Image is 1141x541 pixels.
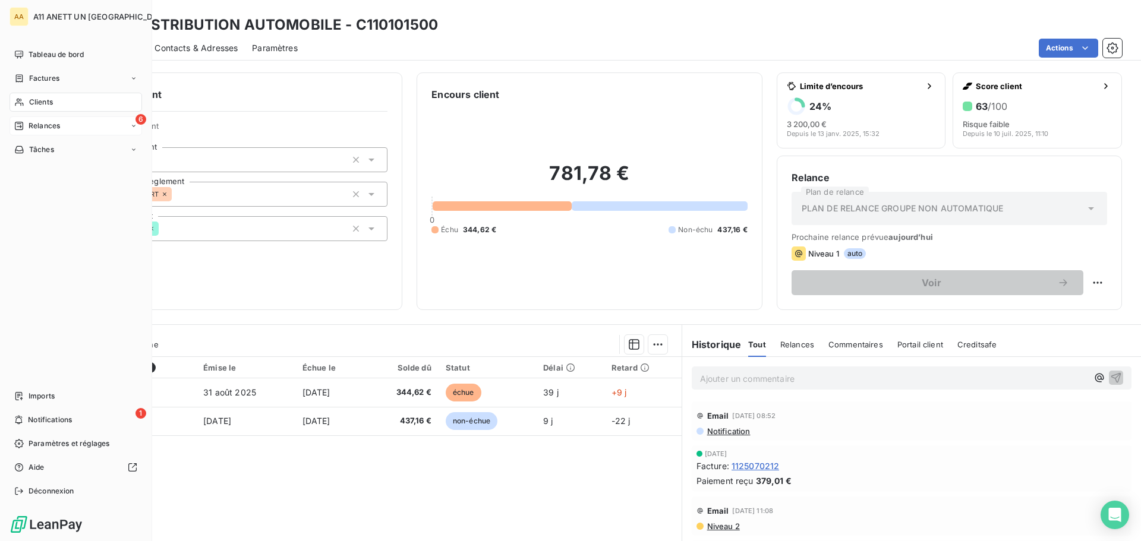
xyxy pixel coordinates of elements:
h2: 781,78 € [431,162,747,197]
img: Logo LeanPay [10,515,83,534]
span: Limite d’encours [800,81,921,91]
span: Factures [29,73,59,84]
span: Tout [748,340,766,349]
span: Commentaires [828,340,883,349]
span: 9 j [543,416,553,426]
h6: 24 % [809,100,831,112]
span: 379,01 € [756,474,792,487]
h6: Historique [682,337,742,352]
span: Contacts & Adresses [155,42,238,54]
span: Non-échu [678,224,713,235]
span: 6 [135,114,146,125]
button: Voir [792,270,1083,295]
span: 1125070212 [732,460,780,472]
span: [DATE] [203,416,231,426]
h6: Relance [792,170,1107,185]
div: Retard [612,363,674,372]
span: Notification [706,426,751,436]
span: [DATE] 11:08 [732,507,773,514]
div: Solde dû [373,363,431,372]
div: AA [10,7,29,26]
span: Notifications [28,415,72,425]
span: 0 [430,215,434,224]
button: Score client63/100Risque faibleDepuis le 10 juil. 2025, 11:10 [953,72,1122,148]
span: Portail client [897,340,943,349]
span: non-échue [446,412,497,430]
span: Imports [29,391,55,401]
button: Limite d’encours24%3 200,00 €Depuis le 13 janv. 2025, 15:32 [777,72,946,148]
span: aujourd’hui [888,232,933,242]
input: Ajouter une valeur [172,189,181,200]
span: A11 ANETT UN [GEOGRAPHIC_DATA] [33,12,170,21]
span: +9 j [612,387,627,397]
div: Échue le [302,363,358,372]
span: Aide [29,462,45,473]
span: Paramètres [252,42,298,54]
span: 1 [135,408,146,419]
span: Niveau 1 [808,249,839,258]
input: Ajouter une valeur [159,223,168,234]
span: Clients [29,97,53,107]
span: Propriétés Client [96,121,387,138]
span: Tableau de bord [29,49,84,60]
span: Creditsafe [957,340,997,349]
span: 344,62 € [373,387,431,398]
span: 437,16 € [373,415,431,427]
span: [DATE] [302,416,330,426]
span: Déconnexion [29,486,74,496]
button: Actions [1039,39,1098,58]
span: Facture : [696,460,729,472]
h6: Encours client [431,87,499,102]
h6: Informations client [72,87,387,102]
span: PLAN DE RELANCE GROUPE NON AUTOMATIQUE [802,203,1004,214]
span: 344,62 € [463,224,496,235]
span: [DATE] [705,450,727,457]
span: 437,16 € [717,224,747,235]
h6: 63 [976,100,1007,112]
a: Aide [10,458,142,477]
span: Email [707,506,729,515]
div: Open Intercom Messenger [1101,501,1129,529]
h3: STE DISTRIBUTION AUTOMOBILE - C110101500 [105,14,438,36]
span: échue [446,384,481,401]
div: Statut [446,363,529,372]
span: Relances [780,340,814,349]
span: Depuis le 10 juil. 2025, 11:10 [963,130,1048,137]
span: Échu [441,224,458,235]
div: Émise le [203,363,288,372]
span: /100 [988,100,1007,112]
span: 39 j [543,387,559,397]
span: Paramètres et réglages [29,438,109,449]
span: Niveau 2 [706,521,740,531]
span: Tâches [29,144,54,155]
div: Délai [543,363,597,372]
span: auto [844,248,866,259]
span: Voir [806,278,1057,287]
span: Email [707,411,729,420]
span: [DATE] 08:52 [732,412,776,419]
span: Risque faible [963,119,1010,129]
span: 31 août 2025 [203,387,256,397]
span: Relances [29,121,60,131]
span: -22 j [612,416,631,426]
span: Paiement reçu [696,474,754,487]
span: [DATE] [302,387,330,397]
span: 3 200,00 € [787,119,827,129]
span: Score client [976,81,1096,91]
span: Prochaine relance prévue [792,232,1107,242]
